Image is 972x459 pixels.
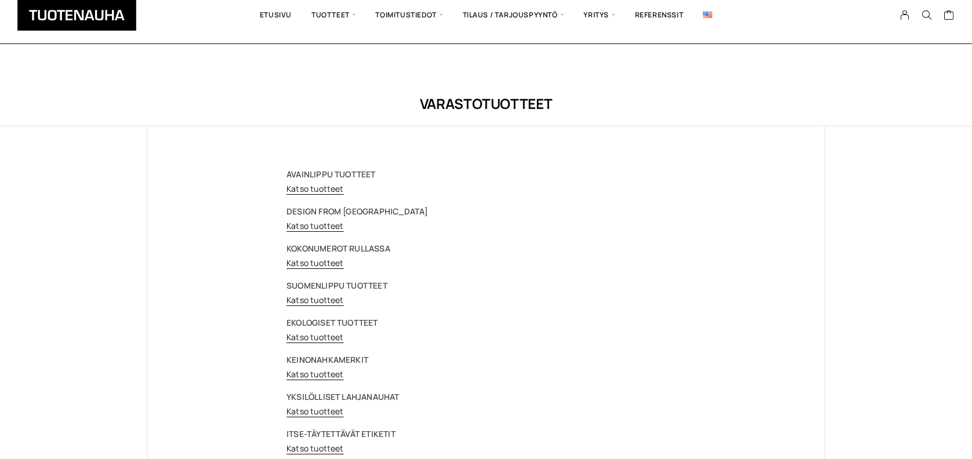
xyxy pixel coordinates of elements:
[286,428,396,439] strong: ITSE-TÄYTETTÄVÄT ETIKETIT
[286,369,344,380] a: Katso tuotteet
[286,220,344,231] a: Katso tuotteet
[286,391,400,402] strong: YKSILÖLLISET LAHJANAUHAT
[894,10,916,20] a: My Account
[703,12,712,18] img: English
[286,257,344,268] a: Katso tuotteet
[286,354,368,365] strong: KEINONAHKAMERKIT
[147,94,825,113] h1: Varastotuotteet
[286,406,344,417] a: Katso tuotteet
[286,206,428,217] strong: DESIGN FROM [GEOGRAPHIC_DATA]
[286,183,344,194] a: Katso tuotteet
[286,169,376,180] strong: AVAINLIPPU TUOTTEET
[286,294,344,305] a: Katso tuotteet
[286,243,390,254] strong: KOKONUMEROT RULLASSA
[916,10,938,20] button: Search
[286,280,387,291] strong: SUOMENLIPPU TUOTTEET
[286,443,344,454] a: Katso tuotteet
[286,317,378,328] strong: EKOLOGISET TUOTTEET
[286,331,344,343] a: Katso tuotteet
[944,9,955,23] a: Cart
